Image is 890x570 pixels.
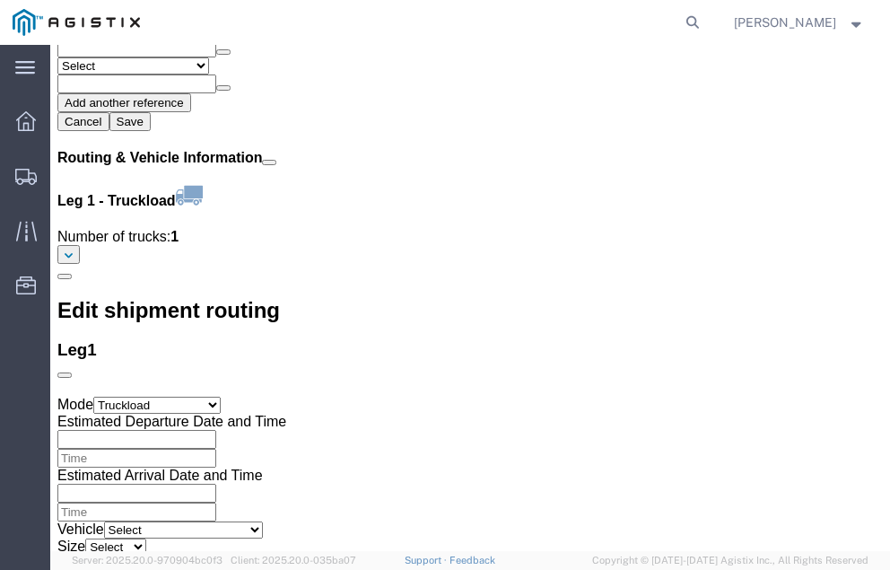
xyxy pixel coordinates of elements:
a: Feedback [449,555,495,566]
span: Server: 2025.20.0-970904bc0f3 [72,555,222,566]
span: Client: 2025.20.0-035ba07 [231,555,356,566]
button: [PERSON_NAME] [733,12,866,33]
iframe: FS Legacy Container [50,45,890,551]
a: Support [405,555,449,566]
span: Copyright © [DATE]-[DATE] Agistix Inc., All Rights Reserved [592,553,868,568]
img: logo [13,9,140,36]
span: Neil Coehlo [734,13,836,32]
